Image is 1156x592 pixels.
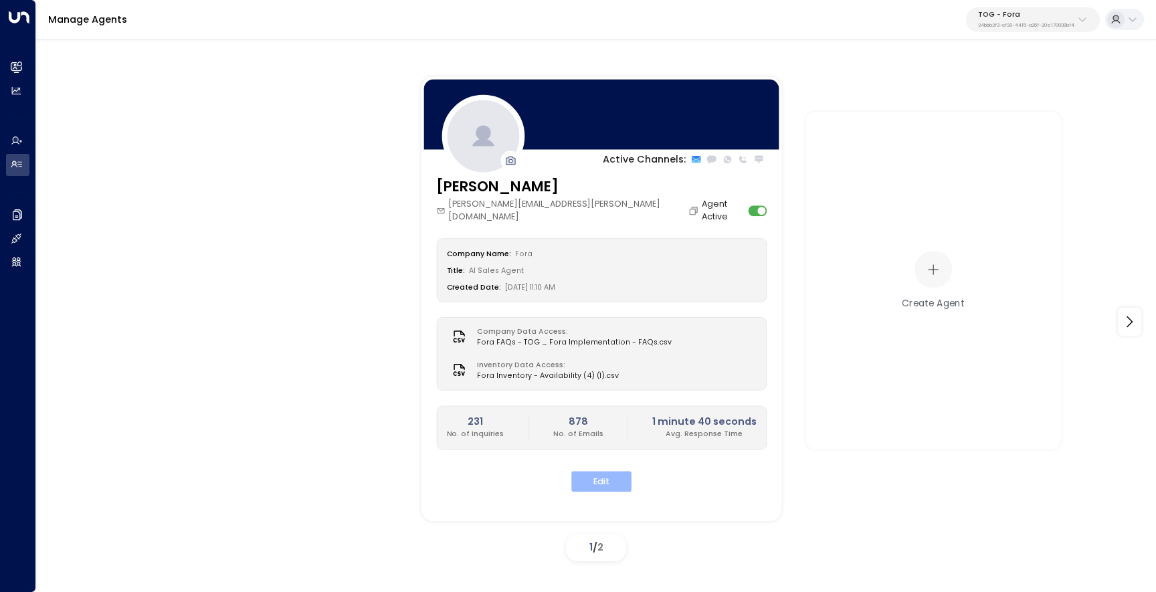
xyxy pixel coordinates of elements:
label: Created Date: [447,283,502,293]
span: Fora FAQs - TOG _ Fora Implementation - FAQs.csv [477,337,672,348]
h2: 878 [553,415,603,429]
label: Inventory Data Access: [477,360,613,371]
button: Copy [688,205,702,216]
span: AI Sales Agent [469,266,524,276]
p: No. of Emails [553,429,603,440]
div: / [566,534,626,561]
h3: [PERSON_NAME] [436,177,702,198]
p: TOG - Fora [978,11,1074,19]
button: TOG - Fora24bbb2f3-cf28-4415-a26f-20e170838bf4 [966,7,1100,32]
p: No. of Inquiries [447,429,504,440]
span: [DATE] 11:10 AM [505,283,555,293]
div: Create Agent [902,296,965,310]
div: [PERSON_NAME][EMAIL_ADDRESS][PERSON_NAME][DOMAIN_NAME] [436,199,702,224]
span: 1 [589,540,593,554]
h2: 231 [447,415,504,429]
h2: 1 minute 40 seconds [652,415,757,429]
span: Fora [515,249,533,259]
label: Company Name: [447,249,512,259]
p: 24bbb2f3-cf28-4415-a26f-20e170838bf4 [978,23,1074,28]
span: Fora Inventory - Availability (4) (1).csv [477,371,619,381]
p: Avg. Response Time [652,429,757,440]
a: Manage Agents [48,13,127,26]
button: Edit [571,472,632,492]
label: Title: [447,266,466,276]
label: Company Data Access: [477,326,666,337]
label: Agent Active [702,199,744,224]
span: 2 [597,540,603,554]
p: Active Channels: [603,153,686,167]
